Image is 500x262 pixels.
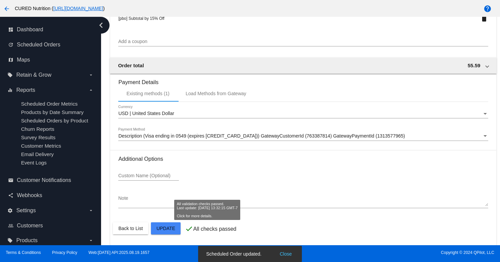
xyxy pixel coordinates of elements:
a: Churn Reports [21,126,54,132]
mat-expansion-panel-header: Order total 55.59 [110,58,496,74]
span: Description (Visa ending in 0549 (expires [CREDIT_CARD_DATA])) GatewayCustomerId (763387814) Gate... [118,133,405,139]
button: Update [151,222,181,234]
a: Survey Results [21,135,55,140]
a: email Customer Notifications [8,175,94,186]
i: local_offer [7,72,13,78]
mat-select: Payment Method [118,134,488,139]
mat-icon: arrow_back [3,5,11,13]
span: Customer Notifications [17,177,71,183]
a: Products by Date Summary [21,109,84,115]
input: Add a coupon [118,39,488,44]
i: chevron_left [96,20,106,31]
h3: Additional Options [118,156,488,162]
i: local_offer [7,238,13,243]
a: Web:[DATE] API:2025.08.19.1657 [89,250,150,255]
a: Email Delivery [21,151,54,157]
a: share Webhooks [8,190,94,201]
span: Reports [16,87,35,93]
span: Copyright © 2024 QPilot, LLC [256,250,494,255]
mat-icon: help [483,5,492,13]
span: Settings [16,208,36,214]
i: arrow_drop_down [88,208,94,213]
input: Custom Name (Optional) [118,173,179,179]
p: All checks passed [193,226,236,232]
span: Scheduled Orders [17,42,60,48]
mat-icon: delete [480,14,488,23]
a: dashboard Dashboard [8,24,94,35]
mat-icon: check [185,225,193,233]
span: Back to List [118,226,143,231]
span: Webhooks [17,192,42,198]
h3: Payment Details [118,74,488,85]
i: update [8,42,13,47]
a: Scheduled Orders by Product [21,118,88,123]
a: Privacy Policy [52,250,77,255]
span: Maps [17,57,30,63]
a: Customer Metrics [21,143,61,149]
button: Back to List [113,222,148,234]
i: settings [7,208,13,213]
i: email [8,178,13,183]
i: arrow_drop_down [88,72,94,78]
div: Load Methods from Gateway [186,91,246,96]
i: equalizer [7,87,13,93]
span: Retain & Grow [16,72,51,78]
span: 55.59 [468,63,480,68]
i: arrow_drop_down [88,238,94,243]
button: Close [278,251,294,257]
i: dashboard [8,27,13,32]
a: map Maps [8,54,94,65]
mat-select: Currency [118,111,488,116]
a: Event Logs [21,160,46,165]
span: Dashboard [17,27,43,33]
span: Update [156,226,175,231]
span: Products [16,237,37,244]
a: Scheduled Order Metrics [21,101,77,107]
a: update Scheduled Orders [8,39,94,50]
span: CURED Nutrition ( ) [15,6,105,11]
i: share [8,193,13,198]
a: [URL][DOMAIN_NAME] [53,6,103,11]
span: USD | United States Dollar [118,111,174,116]
a: Terms & Conditions [6,250,41,255]
i: map [8,57,13,63]
span: [pbo] Subtotal by 15% Off [118,16,164,21]
i: people_outline [8,223,13,228]
span: Order total [118,63,144,68]
i: arrow_drop_down [88,87,94,93]
span: Customers [17,223,43,229]
a: people_outline Customers [8,220,94,231]
simple-snack-bar: Scheduled Order updated. [206,251,294,257]
div: Existing methods (1) [126,91,169,96]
